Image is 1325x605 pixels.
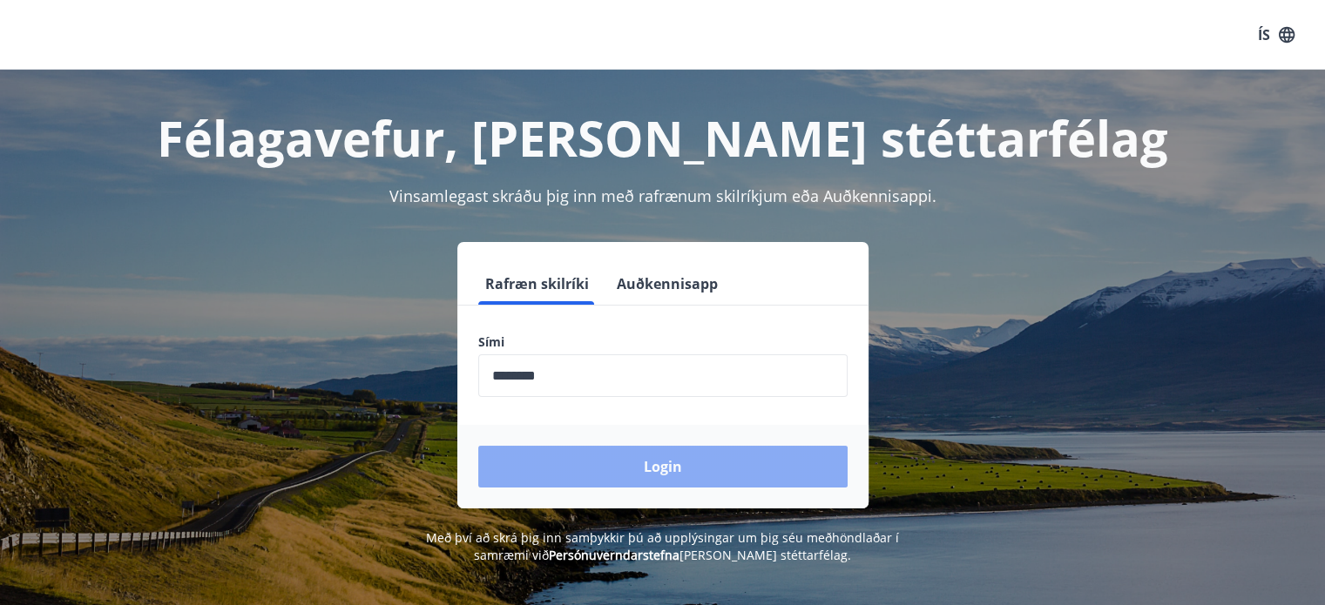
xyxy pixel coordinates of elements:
[610,263,725,305] button: Auðkennisapp
[1248,19,1304,50] button: ÍS
[478,333,848,351] label: Sími
[478,263,596,305] button: Rafræn skilríki
[478,446,848,487] button: Login
[426,529,899,563] span: Með því að skrá þig inn samþykkir þú að upplýsingar um þig séu meðhöndlaðar í samræmi við [PERSON...
[57,104,1269,171] h1: Félagavefur, [PERSON_NAME] stéttarfélag
[389,185,936,206] span: Vinsamlegast skráðu þig inn með rafrænum skilríkjum eða Auðkennisappi.
[549,547,679,563] a: Persónuverndarstefna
